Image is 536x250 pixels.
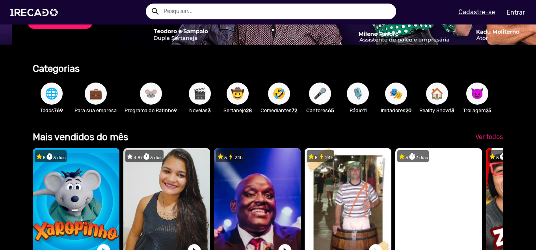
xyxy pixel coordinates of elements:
[223,107,253,114] p: Sertanejo
[462,107,492,114] p: Trollagem
[227,83,249,105] button: 🤠
[389,83,403,105] span: 🎭
[33,63,80,74] b: Categorias
[125,107,177,114] p: Programa do Ratinho
[466,83,488,105] button: 😈
[458,8,495,16] u: Cadastre-se
[406,107,411,113] b: 20
[189,83,211,105] button: 🎬
[343,107,373,114] p: Rádio
[347,83,369,105] button: 🎙️
[475,133,503,141] span: Ver todos
[89,83,102,105] span: 💼
[41,83,63,105] button: 🌐
[54,107,63,113] b: 769
[419,107,454,114] p: Reality Show
[501,6,530,19] a: Entrar
[37,107,67,114] p: Todos
[193,83,207,105] span: 🎬
[246,107,252,113] b: 28
[309,83,331,105] button: 🎤
[471,83,484,105] span: 😈
[151,7,160,16] mat-icon: Example home icon
[430,83,444,105] span: 🏠
[305,107,335,114] p: Cantores
[33,132,128,143] b: Mais vendidos do mês
[231,83,244,105] span: 🤠
[185,107,215,114] p: Novelas
[148,4,162,18] button: Example home icon
[328,107,334,113] b: 65
[363,107,367,113] b: 11
[140,83,162,105] button: 🐭
[381,107,411,114] p: Imitadores
[261,107,297,114] p: Comediantes
[385,83,407,105] button: 🎭
[45,83,58,105] span: 🌐
[268,83,290,105] button: 🤣
[208,107,211,113] b: 3
[158,4,396,19] input: Pesquisar...
[272,83,286,105] span: 🤣
[486,107,491,113] b: 25
[292,107,297,113] b: 72
[313,83,327,105] span: 🎤
[449,107,454,113] b: 13
[144,83,158,105] span: 🐭
[85,83,107,105] button: 💼
[426,83,448,105] button: 🏠
[74,107,117,114] p: Para sua empresa
[351,83,365,105] span: 🎙️
[174,107,177,113] b: 9
[500,107,530,114] p: Circo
